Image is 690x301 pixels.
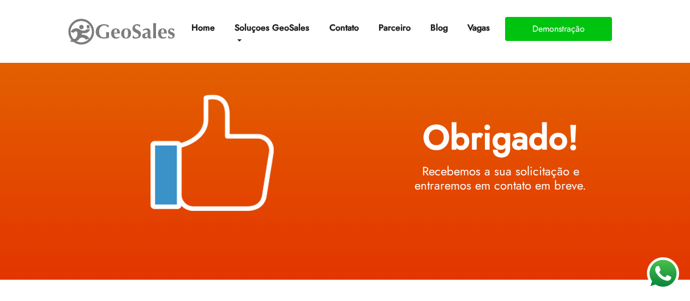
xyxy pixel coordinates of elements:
img: GeoSales [67,16,176,47]
img: Obrigado [89,91,290,214]
img: WhatsApp [646,257,679,290]
h2: Recebemos a sua solicitação e entraremos em contato em breve. [353,164,648,198]
a: Vagas [463,17,494,39]
button: Demonstração [505,17,612,41]
h1: Obrigado! [353,117,648,163]
a: Contato [325,17,363,39]
a: Blog [426,17,452,39]
a: Parceiro [374,17,415,39]
a: Home [187,17,219,39]
a: Soluçoes GeoSales [230,17,314,52]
